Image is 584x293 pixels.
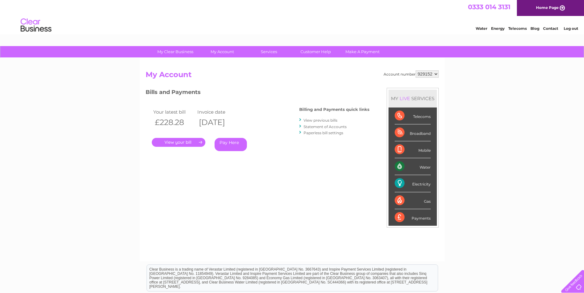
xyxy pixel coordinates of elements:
[530,26,539,31] a: Blog
[152,108,196,116] td: Your latest bill
[304,118,337,123] a: View previous bills
[398,96,411,101] div: LIVE
[395,158,431,175] div: Water
[299,107,369,112] h4: Billing and Payments quick links
[244,46,294,57] a: Services
[152,116,196,129] th: £228.28
[146,88,369,99] h3: Bills and Payments
[196,116,240,129] th: [DATE]
[196,108,240,116] td: Invoice date
[290,46,341,57] a: Customer Help
[476,26,487,31] a: Water
[491,26,505,31] a: Energy
[304,124,347,129] a: Statement of Accounts
[564,26,578,31] a: Log out
[395,107,431,124] div: Telecoms
[468,3,510,11] a: 0333 014 3131
[20,16,52,35] img: logo.png
[508,26,527,31] a: Telecoms
[152,138,205,147] a: .
[215,138,247,151] a: Pay Here
[304,131,343,135] a: Paperless bill settings
[150,46,201,57] a: My Clear Business
[395,175,431,192] div: Electricity
[389,90,437,107] div: MY SERVICES
[146,70,439,82] h2: My Account
[384,70,439,78] div: Account number
[395,192,431,209] div: Gas
[543,26,558,31] a: Contact
[395,141,431,158] div: Mobile
[337,46,388,57] a: Make A Payment
[395,209,431,226] div: Payments
[147,3,438,30] div: Clear Business is a trading name of Verastar Limited (registered in [GEOGRAPHIC_DATA] No. 3667643...
[197,46,248,57] a: My Account
[395,124,431,141] div: Broadband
